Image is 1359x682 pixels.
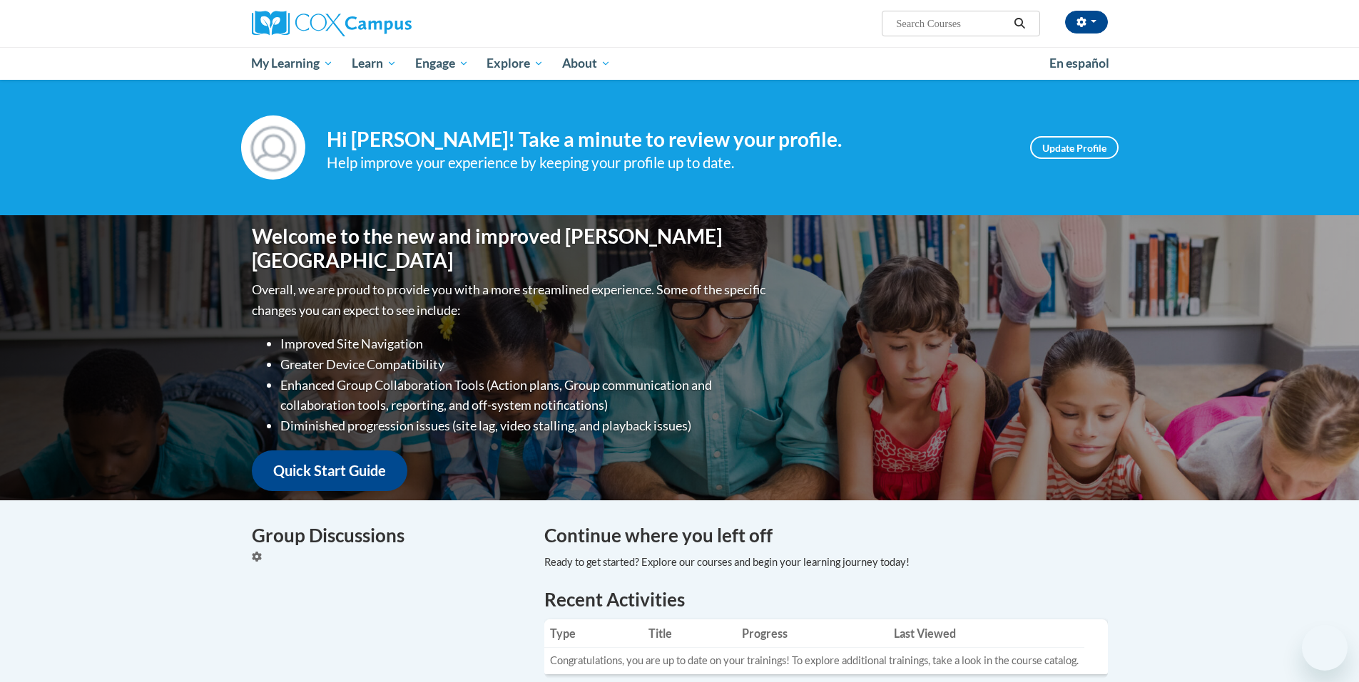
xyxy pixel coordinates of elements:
button: Search [1009,15,1030,32]
h1: Recent Activities [544,587,1108,612]
img: Profile Image [241,115,305,180]
span: About [562,55,611,72]
a: My Learning [243,47,343,80]
p: Overall, we are proud to provide you with a more streamlined experience. Some of the specific cha... [252,279,769,321]
a: Learn [342,47,406,80]
th: Progress [736,619,888,648]
li: Diminished progression issues (site lag, video stalling, and playback issues) [280,415,769,436]
td: Congratulations, you are up to date on your trainings! To explore additional trainings, take a lo... [544,648,1084,674]
img: Cox Campus [252,11,412,36]
div: Main menu [230,47,1129,80]
a: Explore [477,47,553,80]
a: Cox Campus [252,11,523,36]
h4: Hi [PERSON_NAME]! Take a minute to review your profile. [327,128,1009,152]
a: Quick Start Guide [252,450,407,491]
a: Update Profile [1030,136,1119,159]
iframe: Button to launch messaging window [1302,625,1348,671]
li: Improved Site Navigation [280,334,769,354]
span: Engage [415,55,469,72]
span: My Learning [251,55,333,72]
li: Greater Device Compatibility [280,354,769,375]
input: Search Courses [895,15,1009,32]
h4: Group Discussions [252,522,523,549]
span: Learn [352,55,397,72]
span: Explore [487,55,544,72]
h4: Continue where you left off [544,522,1108,549]
a: En español [1040,48,1119,78]
div: Help improve your experience by keeping your profile up to date. [327,151,1009,175]
h1: Welcome to the new and improved [PERSON_NAME][GEOGRAPHIC_DATA] [252,224,769,272]
li: Enhanced Group Collaboration Tools (Action plans, Group communication and collaboration tools, re... [280,375,769,416]
button: Account Settings [1065,11,1108,33]
th: Type [544,619,643,648]
th: Last Viewed [888,619,1084,648]
a: Engage [406,47,478,80]
th: Title [643,619,736,648]
a: About [553,47,620,80]
span: En español [1049,56,1109,71]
